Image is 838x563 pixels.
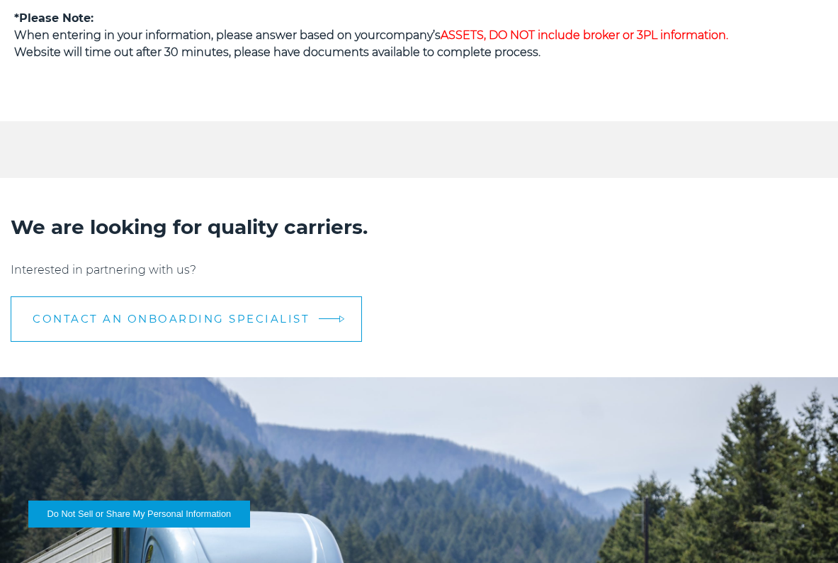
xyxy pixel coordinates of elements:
button: Do Not Sell or Share My Personal Information [28,501,250,528]
a: CONTACT AN ONBOARDING SPECIALIST arrow arrow [11,296,362,342]
h2: We are looking for quality carriers. [11,213,827,240]
span: CONTACT AN ONBOARDING SPECIALIST [33,313,310,324]
strong: *Please Note: [14,11,94,25]
span: ASSETS, DO NOT include broker or 3PL information. [441,28,728,42]
p: Interested in partnering with us? [11,262,827,279]
img: arrow [339,316,345,323]
strong: Website will time out after 30 minutes, please have documents available to complete process. [14,45,540,59]
strong: When entering in your information, please answer based on your [14,28,380,42]
strong: company’s [380,28,728,42]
